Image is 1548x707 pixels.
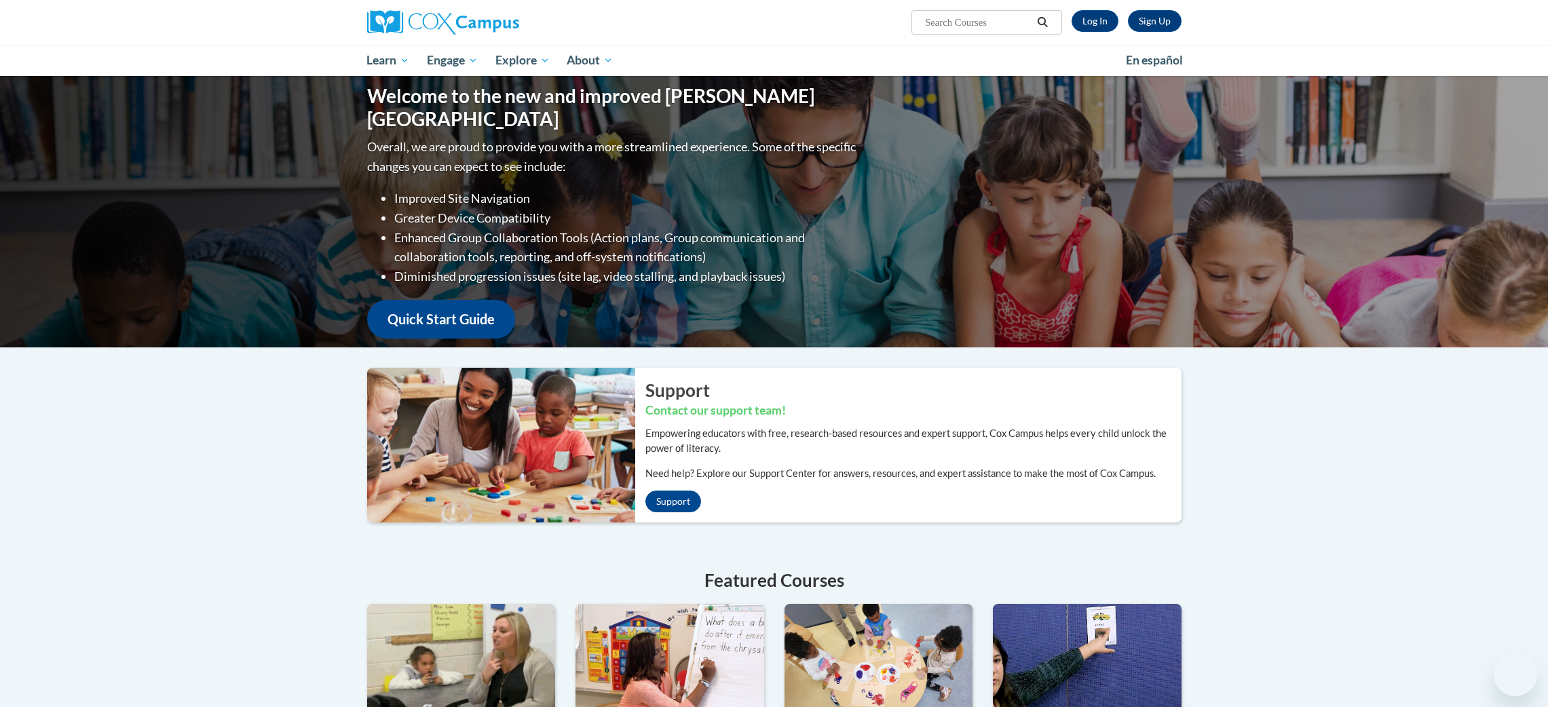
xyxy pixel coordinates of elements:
li: Diminished progression issues (site lag, video stalling, and playback issues) [394,267,859,286]
span: Engage [427,52,478,69]
p: Empowering educators with free, research-based resources and expert support, Cox Campus helps eve... [645,426,1182,456]
span: Learn [366,52,409,69]
a: Log In [1072,10,1118,32]
a: Learn [358,45,419,76]
li: Greater Device Compatibility [394,208,859,228]
a: Support [645,491,701,512]
a: Register [1128,10,1182,32]
p: Overall, we are proud to provide you with a more streamlined experience. Some of the specific cha... [367,137,859,176]
h3: Contact our support team! [645,402,1182,419]
input: Search Courses [924,14,1032,31]
a: Cox Campus [367,10,625,35]
iframe: Button to launch messaging window [1494,653,1537,696]
p: Need help? Explore our Support Center for answers, resources, and expert assistance to make the m... [645,466,1182,481]
div: Main menu [347,45,1202,76]
li: Improved Site Navigation [394,189,859,208]
h1: Welcome to the new and improved [PERSON_NAME][GEOGRAPHIC_DATA] [367,85,859,130]
li: Enhanced Group Collaboration Tools (Action plans, Group communication and collaboration tools, re... [394,228,859,267]
a: En español [1117,46,1192,75]
button: Search [1032,14,1053,31]
span: Explore [495,52,550,69]
h2: Support [645,378,1182,402]
span: About [567,52,613,69]
span: En español [1126,53,1183,67]
a: About [558,45,622,76]
a: Explore [487,45,559,76]
a: Engage [418,45,487,76]
img: ... [357,368,635,522]
img: Cox Campus [367,10,519,35]
a: Quick Start Guide [367,300,515,339]
h4: Featured Courses [367,567,1182,594]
